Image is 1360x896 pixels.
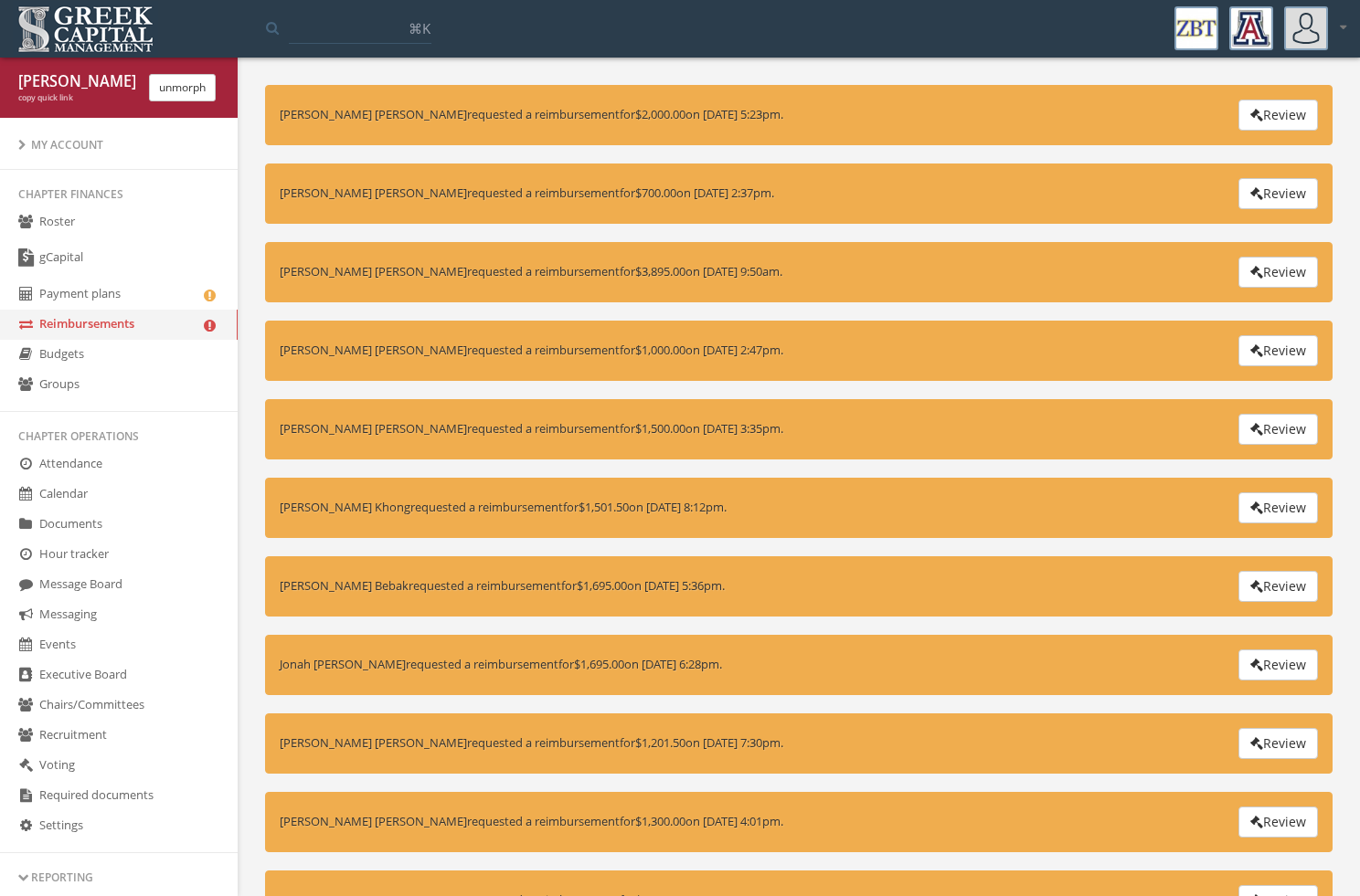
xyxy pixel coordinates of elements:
button: Review [1238,492,1318,523]
span: $2,000.00 [635,106,685,122]
button: Review [1238,178,1318,209]
span: $700.00 [635,184,676,201]
div: Reporting [18,870,219,885]
button: unmorph [149,74,216,101]
span: $1,201.50 [635,734,685,751]
span: $1,300.00 [635,813,685,829]
span: ⌘K [409,19,430,37]
span: [DATE] 3:35pm [703,420,781,437]
span: $1,500.00 [635,420,685,437]
span: [PERSON_NAME] [PERSON_NAME] requested a reimbursement for on . [280,813,783,830]
span: $1,695.00 [574,656,624,672]
span: [DATE] 7:30pm [703,734,781,751]
div: [PERSON_NAME] [PERSON_NAME] [18,71,135,92]
span: [DATE] 5:36pm [644,577,722,594]
button: Review [1238,728,1318,759]
span: [PERSON_NAME] [PERSON_NAME] requested a reimbursement for on . [280,263,782,280]
span: [PERSON_NAME] [PERSON_NAME] requested a reimbursement for on . [280,106,783,123]
button: Review [1238,100,1318,131]
span: $1,695.00 [577,577,627,594]
button: Review [1238,335,1318,366]
span: [DATE] 4:01pm [703,813,781,829]
div: copy quick link [18,92,135,104]
span: [DATE] 8:12pm [646,499,724,515]
span: [DATE] 9:50am [703,263,780,279]
span: [DATE] 5:23pm [703,106,781,122]
button: Review [1238,571,1318,602]
span: $1,501.50 [579,499,629,515]
span: [PERSON_NAME] Khong requested a reimbursement for on . [280,499,727,516]
span: $3,895.00 [635,263,685,279]
span: [PERSON_NAME] [PERSON_NAME] requested a reimbursement for on . [280,734,783,752]
span: [PERSON_NAME] Bebak requested a reimbursement for on . [280,577,725,595]
span: [PERSON_NAME] [PERSON_NAME] requested a reimbursement for on . [280,342,783,359]
button: Review [1238,649,1318,680]
button: Review [1238,257,1318,288]
span: Jonah [PERSON_NAME] requested a reimbursement for on . [280,656,722,673]
span: [PERSON_NAME] [PERSON_NAME] requested a reimbursement for on . [280,184,774,202]
button: Review [1238,414,1318,445]
span: [DATE] 2:37pm [694,184,771,201]
span: [PERSON_NAME] [PERSON_NAME] requested a reimbursement for on . [280,420,783,437]
span: [DATE] 6:28pm [642,656,719,672]
span: $1,000.00 [635,342,685,358]
span: [DATE] 2:47pm [703,342,781,358]
button: Review [1238,806,1318,838]
div: My Account [18,137,219,153]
